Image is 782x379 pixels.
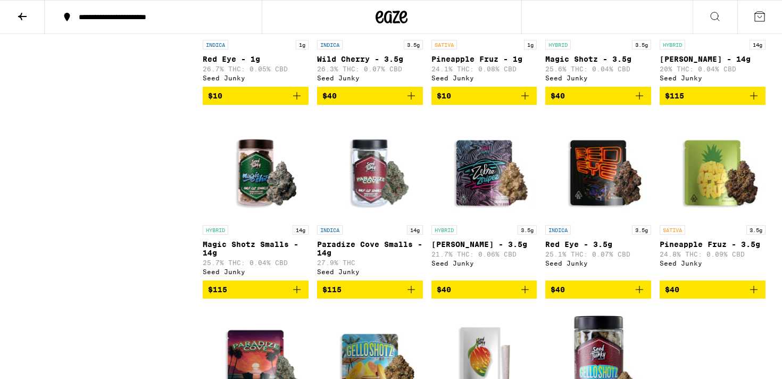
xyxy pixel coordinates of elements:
p: INDICA [545,225,571,235]
p: 3.5g [632,40,651,50]
p: Paradize Cove Smalls - 14g [317,240,423,257]
span: $40 [665,285,679,294]
span: $115 [665,92,684,100]
p: HYBRID [660,40,685,50]
span: $10 [437,92,451,100]
div: Seed Junky [545,260,651,267]
div: Seed Junky [660,75,766,81]
p: 14g [293,225,309,235]
p: 25.6% THC: 0.04% CBD [545,65,651,72]
p: INDICA [317,40,343,50]
span: Hi. Need any help? [6,7,77,16]
a: Open page for Paradize Cove Smalls - 14g from Seed Junky [317,113,423,281]
img: Seed Junky - Magic Shotz Smalls - 14g [203,113,309,220]
span: $115 [208,285,227,294]
p: SATIVA [660,225,685,235]
p: 24.8% THC: 0.09% CBD [660,251,766,258]
p: HYBRID [545,40,571,50]
button: Add to bag [317,87,423,105]
p: 27.9% THC [317,259,423,266]
span: $115 [322,285,342,294]
p: 26.3% THC: 0.07% CBD [317,65,423,72]
p: 20% THC: 0.04% CBD [660,65,766,72]
div: Seed Junky [660,260,766,267]
p: 3.5g [746,225,766,235]
p: 21.7% THC: 0.06% CBD [431,251,537,258]
p: 3.5g [632,225,651,235]
button: Add to bag [431,281,537,299]
a: Open page for Red Eye - 3.5g from Seed Junky [545,113,651,281]
div: Seed Junky [431,75,537,81]
button: Add to bag [317,281,423,299]
span: $10 [208,92,222,100]
span: $40 [551,92,565,100]
img: Seed Junky - Zebra Ztripez - 3.5g [431,113,537,220]
span: $40 [551,285,565,294]
button: Add to bag [545,281,651,299]
p: 14g [750,40,766,50]
p: 25.1% THC: 0.07% CBD [545,251,651,258]
p: 1g [296,40,309,50]
button: Add to bag [545,87,651,105]
p: 25.7% THC: 0.04% CBD [203,259,309,266]
div: Seed Junky [545,75,651,81]
p: 3.5g [518,225,537,235]
span: $40 [437,285,451,294]
a: Open page for Pineapple Fruz - 3.5g from Seed Junky [660,113,766,281]
p: Magic Shotz Smalls - 14g [203,240,309,257]
div: Seed Junky [317,75,423,81]
p: Pineapple Fruz - 1g [431,55,537,63]
button: Add to bag [203,281,309,299]
div: Seed Junky [203,268,309,275]
img: Seed Junky - Paradize Cove Smalls - 14g [317,113,423,220]
button: Add to bag [660,87,766,105]
p: 26.7% THC: 0.05% CBD [203,65,309,72]
div: Seed Junky [203,75,309,81]
span: $40 [322,92,337,100]
p: SATIVA [431,40,457,50]
p: 3.5g [404,40,423,50]
p: [PERSON_NAME] - 3.5g [431,240,537,249]
button: Add to bag [660,281,766,299]
p: INDICA [203,40,228,50]
a: Open page for Magic Shotz Smalls - 14g from Seed Junky [203,113,309,281]
p: 1g [524,40,537,50]
p: Magic Shotz - 3.5g [545,55,651,63]
p: Wild Cherry - 3.5g [317,55,423,63]
p: Red Eye - 1g [203,55,309,63]
p: [PERSON_NAME] - 14g [660,55,766,63]
button: Add to bag [431,87,537,105]
p: 14g [407,225,423,235]
div: Seed Junky [317,268,423,275]
div: Seed Junky [431,260,537,267]
button: Add to bag [203,87,309,105]
p: 24.1% THC: 0.08% CBD [431,65,537,72]
img: Seed Junky - Pineapple Fruz - 3.5g [660,113,766,220]
p: HYBRID [203,225,228,235]
p: HYBRID [431,225,457,235]
a: Open page for Zebra Ztripez - 3.5g from Seed Junky [431,113,537,281]
p: Red Eye - 3.5g [545,240,651,249]
img: Seed Junky - Red Eye - 3.5g [545,113,651,220]
p: INDICA [317,225,343,235]
p: Pineapple Fruz - 3.5g [660,240,766,249]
